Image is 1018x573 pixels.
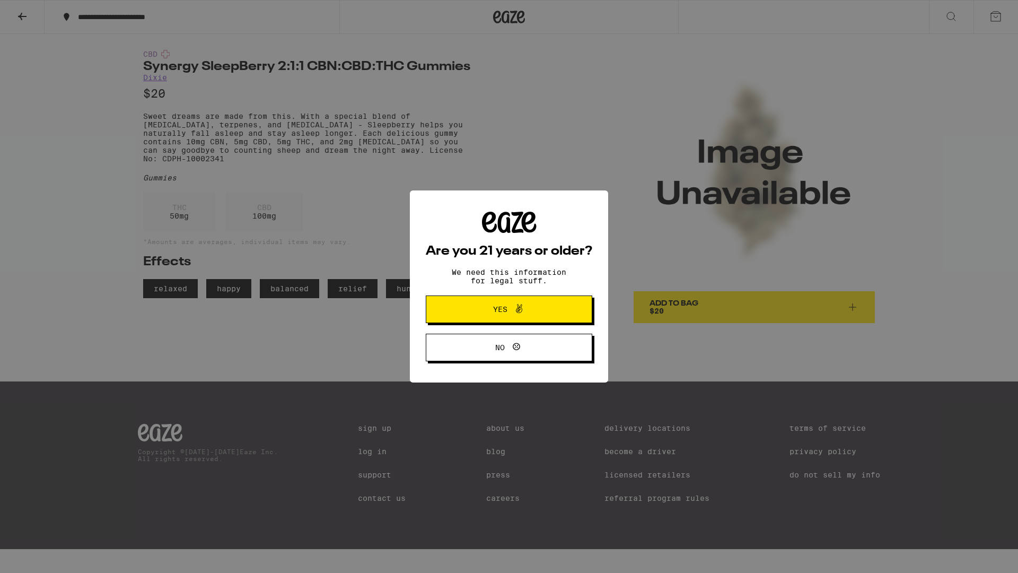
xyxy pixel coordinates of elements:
button: Yes [426,296,592,323]
h2: Are you 21 years or older? [426,245,592,258]
button: No [426,334,592,361]
span: No [495,344,505,351]
p: We need this information for legal stuff. [443,268,575,285]
span: Yes [493,306,507,313]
